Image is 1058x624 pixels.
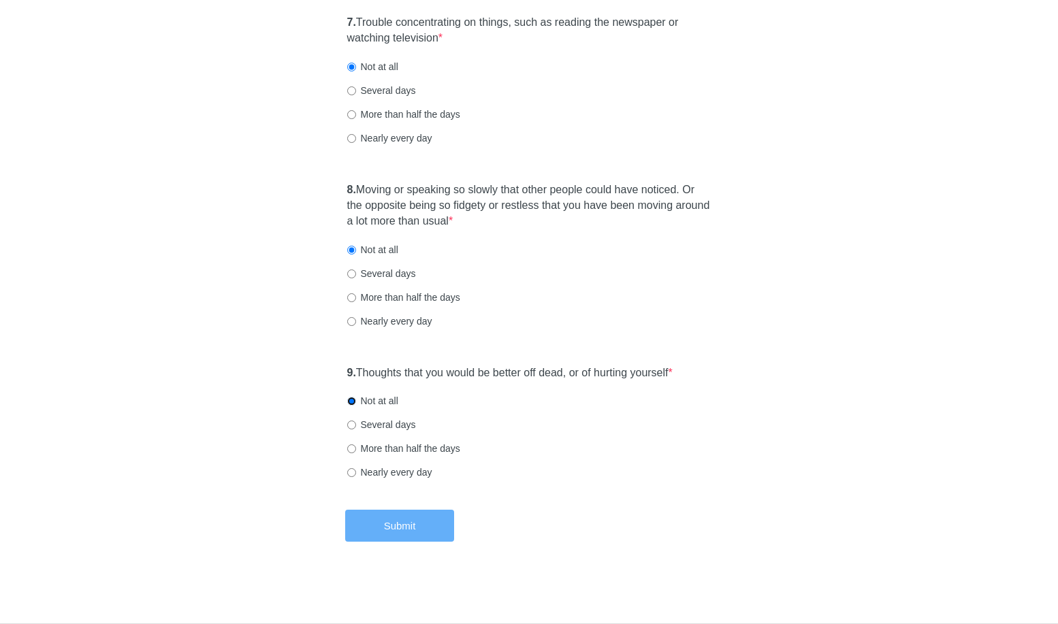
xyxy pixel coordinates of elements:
input: Not at all [347,63,356,71]
label: Nearly every day [347,465,432,479]
label: Several days [347,267,416,280]
label: More than half the days [347,291,460,304]
strong: 8. [347,184,356,195]
input: Several days [347,269,356,278]
label: Nearly every day [347,314,432,328]
label: Nearly every day [347,131,432,145]
input: More than half the days [347,110,356,119]
input: Not at all [347,246,356,254]
input: Several days [347,86,356,95]
input: Several days [347,421,356,429]
input: Nearly every day [347,468,356,477]
strong: 9. [347,367,356,378]
label: Not at all [347,394,398,408]
button: Submit [345,510,454,542]
label: Trouble concentrating on things, such as reading the newspaper or watching television [347,15,711,46]
label: Not at all [347,60,398,73]
input: Not at all [347,397,356,406]
strong: 7. [347,16,356,28]
label: More than half the days [347,108,460,121]
label: Several days [347,418,416,431]
input: More than half the days [347,444,356,453]
label: Not at all [347,243,398,257]
input: More than half the days [347,293,356,302]
label: More than half the days [347,442,460,455]
input: Nearly every day [347,317,356,326]
label: Several days [347,84,416,97]
label: Moving or speaking so slowly that other people could have noticed. Or the opposite being so fidge... [347,182,711,229]
input: Nearly every day [347,134,356,143]
label: Thoughts that you would be better off dead, or of hurting yourself [347,365,673,381]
